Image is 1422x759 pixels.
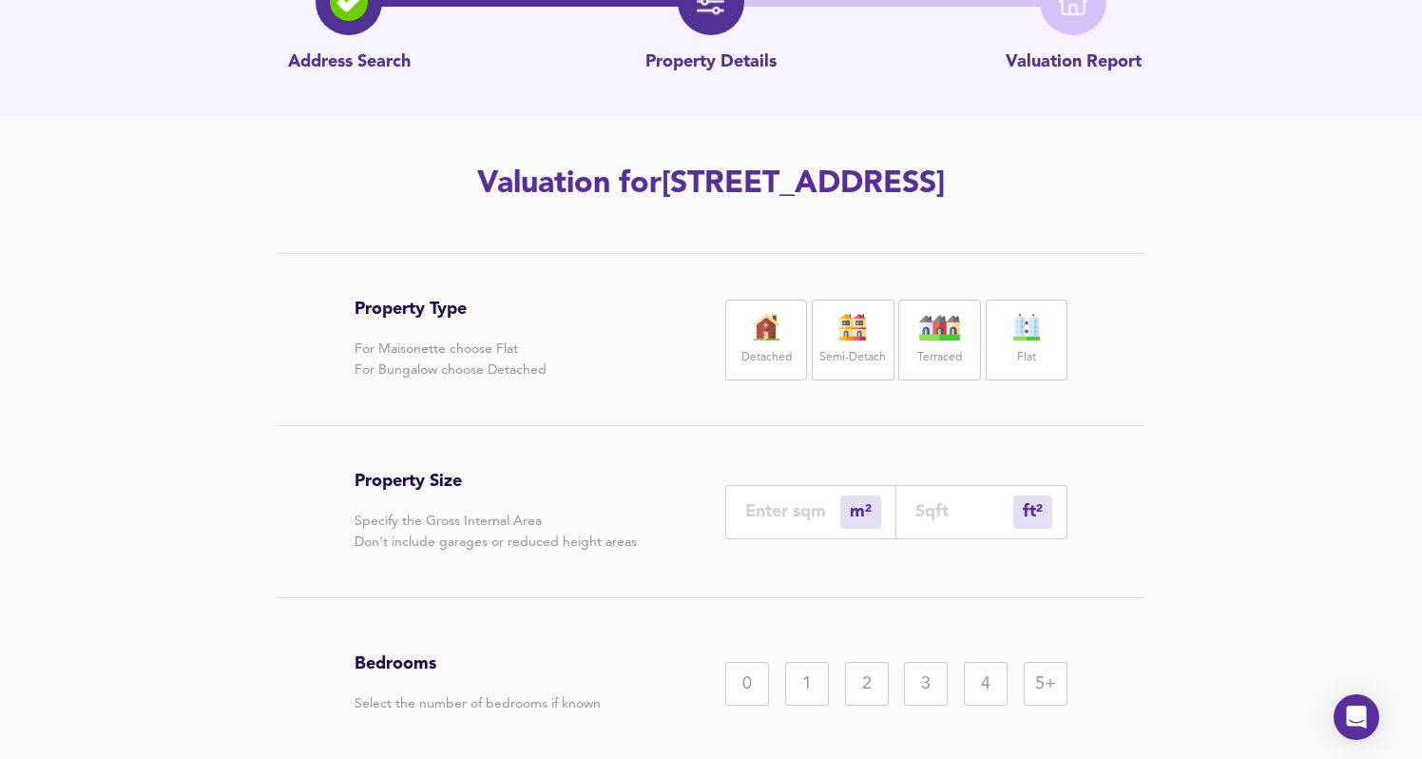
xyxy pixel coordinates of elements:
[355,653,601,674] h3: Bedrooms
[785,662,829,706] div: 1
[904,662,948,706] div: 3
[645,50,777,75] p: Property Details
[917,346,962,370] label: Terraced
[1017,346,1036,370] label: Flat
[840,496,881,529] div: m²
[355,339,547,380] p: For Maisonette choose Flat For Bungalow choose Detached
[173,164,1249,205] h2: Valuation for [STREET_ADDRESS]
[355,693,601,714] p: Select the number of bedrooms if known
[355,511,637,553] p: Specify the Gross Internal Area Don't include garages or reduced height areas
[986,300,1067,380] div: Flat
[1024,662,1067,706] div: 5+
[812,300,894,380] div: Semi-Detach
[1006,50,1142,75] p: Valuation Report
[725,662,769,706] div: 0
[1334,694,1379,740] div: Open Intercom Messenger
[819,346,886,370] label: Semi-Detach
[355,299,547,320] h3: Property Type
[1003,314,1050,341] img: flat-icon
[915,501,1013,521] input: Sqft
[829,314,876,341] img: house-icon
[745,501,840,521] input: Enter sqm
[288,50,411,75] p: Address Search
[898,300,980,380] div: Terraced
[964,662,1008,706] div: 4
[741,346,792,370] label: Detached
[845,662,889,706] div: 2
[916,314,964,341] img: house-icon
[355,471,637,492] h3: Property Size
[725,300,807,380] div: Detached
[1013,496,1052,529] div: m²
[742,314,790,341] img: house-icon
